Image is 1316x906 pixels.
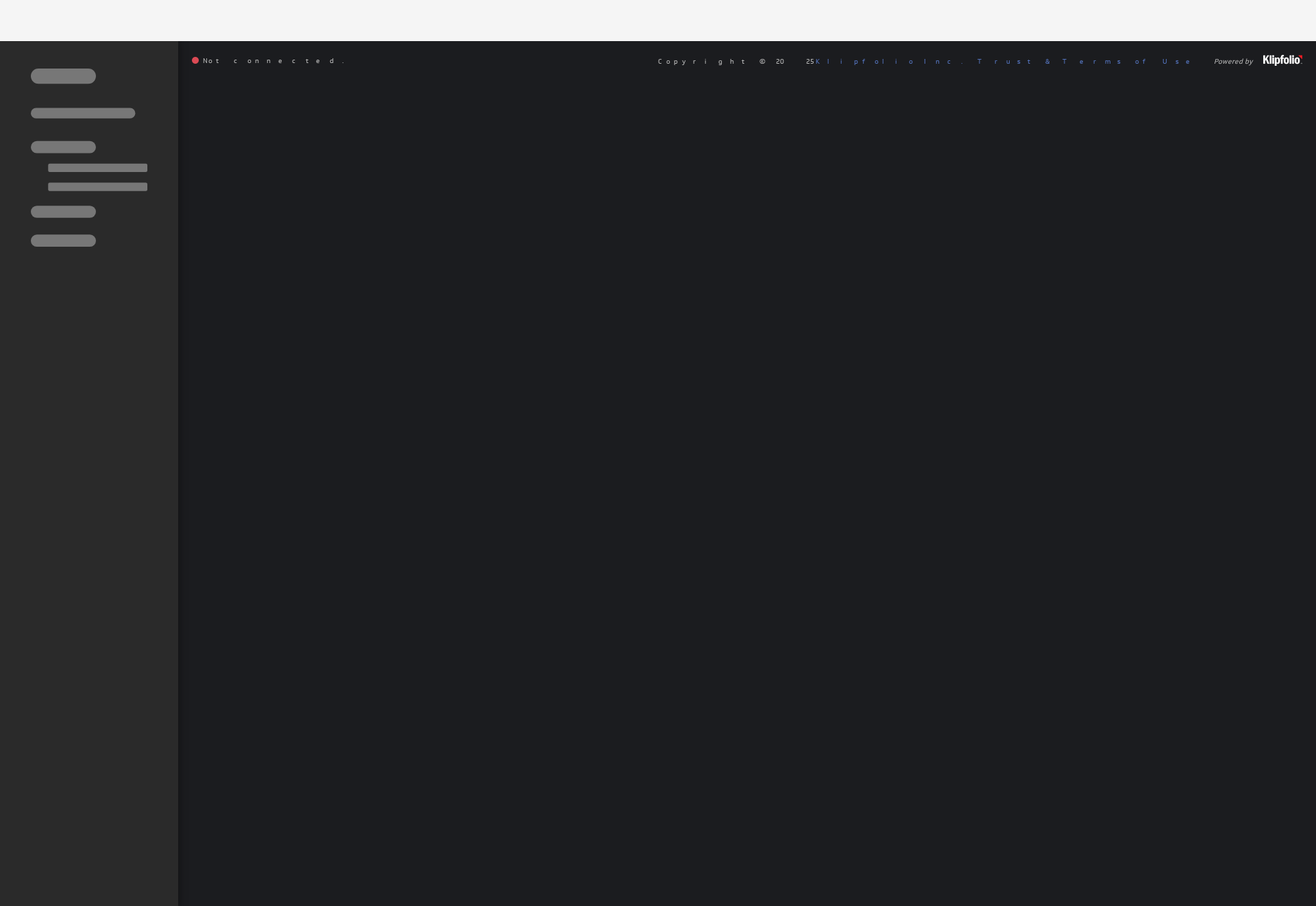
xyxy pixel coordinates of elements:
[31,69,147,247] img: skeleton-sidenav.svg
[977,56,1199,66] a: Trust & Terms of Use
[1214,58,1253,64] span: Powered by
[816,56,963,66] a: Klipfolio Inc.
[658,58,963,64] span: Copyright © 2025
[1263,55,1302,66] img: logo-footer.png
[192,57,344,65] span: Not connected.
